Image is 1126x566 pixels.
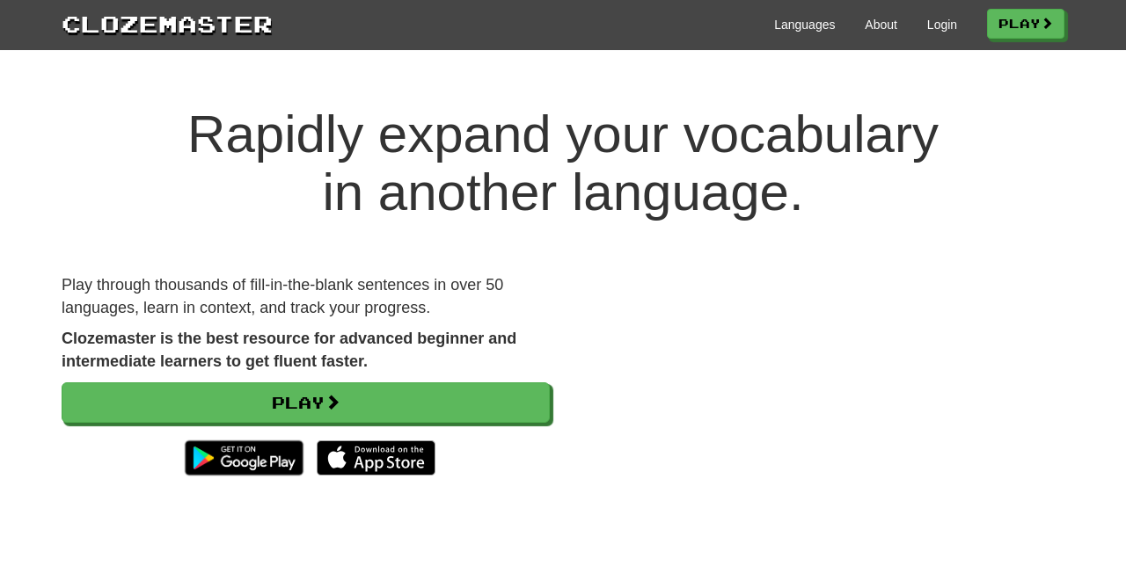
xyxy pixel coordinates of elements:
[865,16,897,33] a: About
[62,7,273,40] a: Clozemaster
[62,382,550,423] a: Play
[987,9,1064,39] a: Play
[176,432,312,484] img: Get it on Google Play
[62,330,516,370] strong: Clozemaster is the best resource for advanced beginner and intermediate learners to get fluent fa...
[774,16,835,33] a: Languages
[62,274,550,319] p: Play through thousands of fill-in-the-blank sentences in over 50 languages, learn in context, and...
[927,16,957,33] a: Login
[317,440,435,475] img: Download_on_the_App_Store_Badge_US-UK_135x40-25178aeef6eb6b83b96f5f2d004eda3bffbb37122de64afbaef7...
